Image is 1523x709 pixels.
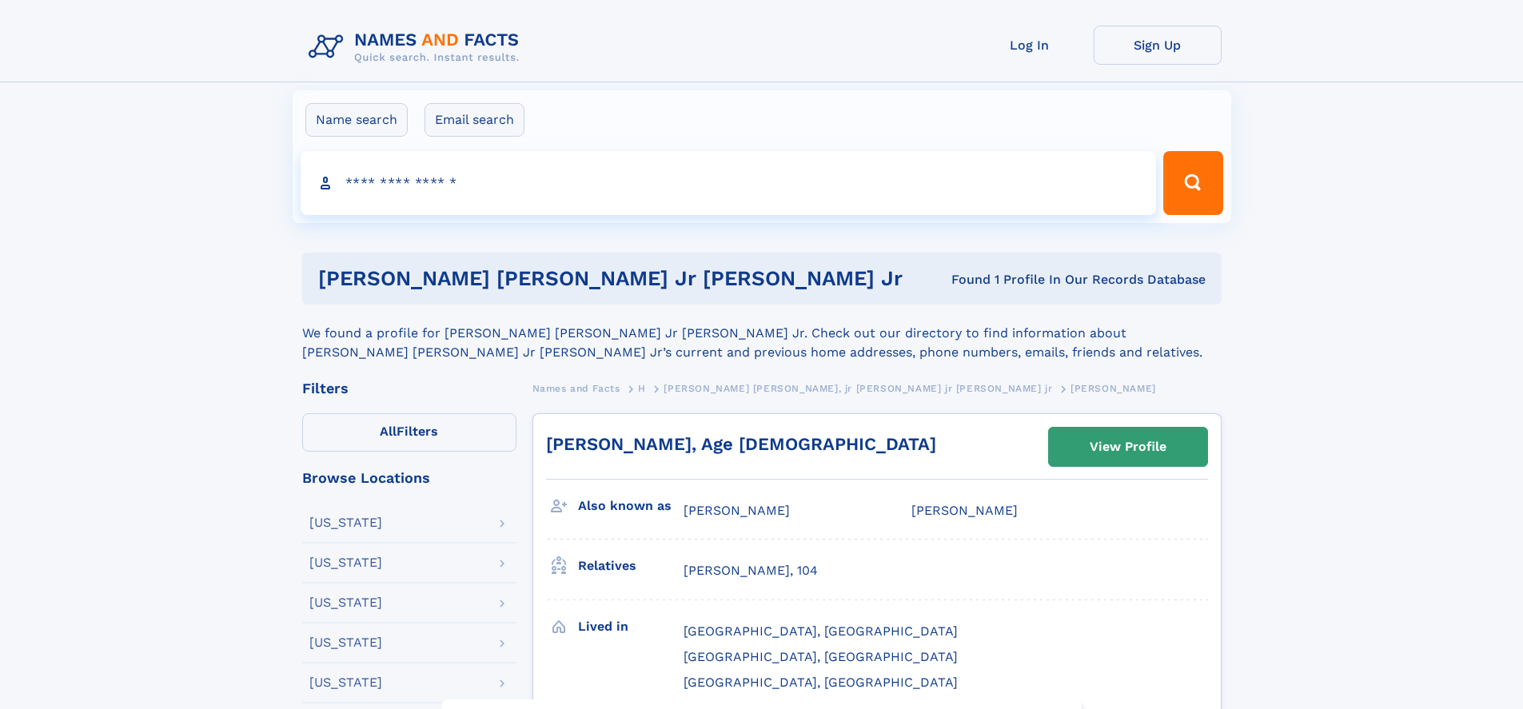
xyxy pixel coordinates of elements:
h1: [PERSON_NAME] [PERSON_NAME] Jr [PERSON_NAME] Jr [318,269,927,289]
div: [US_STATE] [309,636,382,649]
span: [PERSON_NAME] [684,503,790,518]
a: H [638,378,646,398]
div: Found 1 Profile In Our Records Database [927,271,1206,289]
span: [PERSON_NAME] [1070,383,1156,394]
a: [PERSON_NAME] [PERSON_NAME], jr [PERSON_NAME] jr [PERSON_NAME] jr [664,378,1052,398]
a: Names and Facts [532,378,620,398]
label: Name search [305,103,408,137]
button: Search Button [1163,151,1222,215]
div: Browse Locations [302,471,516,485]
h3: Lived in [578,613,684,640]
span: [PERSON_NAME] [PERSON_NAME], jr [PERSON_NAME] jr [PERSON_NAME] jr [664,383,1052,394]
h3: Relatives [578,552,684,580]
div: Filters [302,381,516,396]
div: [US_STATE] [309,556,382,569]
div: We found a profile for [PERSON_NAME] [PERSON_NAME] Jr [PERSON_NAME] Jr. Check out our directory t... [302,305,1222,362]
span: [GEOGRAPHIC_DATA], [GEOGRAPHIC_DATA] [684,623,958,639]
label: Email search [425,103,524,137]
div: [US_STATE] [309,676,382,689]
a: View Profile [1049,428,1207,466]
label: Filters [302,413,516,452]
h3: Also known as [578,492,684,520]
a: Log In [966,26,1094,65]
div: View Profile [1090,428,1166,465]
span: H [638,383,646,394]
div: [US_STATE] [309,596,382,609]
a: Sign Up [1094,26,1222,65]
span: All [380,424,397,439]
a: [PERSON_NAME], 104 [684,562,818,580]
input: search input [301,151,1157,215]
div: [US_STATE] [309,516,382,529]
span: [PERSON_NAME] [911,503,1018,518]
span: [GEOGRAPHIC_DATA], [GEOGRAPHIC_DATA] [684,675,958,690]
img: Logo Names and Facts [302,26,532,69]
span: [GEOGRAPHIC_DATA], [GEOGRAPHIC_DATA] [684,649,958,664]
a: [PERSON_NAME], Age [DEMOGRAPHIC_DATA] [546,434,936,454]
